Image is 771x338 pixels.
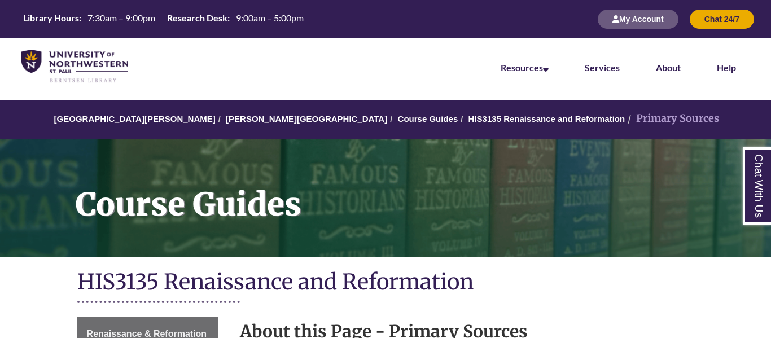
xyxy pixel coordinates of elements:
[398,114,458,124] a: Course Guides
[63,139,771,242] h1: Course Guides
[598,10,678,29] button: My Account
[598,14,678,24] a: My Account
[236,12,304,23] span: 9:00am – 5:00pm
[656,62,681,73] a: About
[21,50,128,84] img: UNWSP Library Logo
[19,12,308,26] table: Hours Today
[726,143,768,159] a: Back to Top
[625,111,719,127] li: Primary Sources
[690,10,754,29] button: Chat 24/7
[19,12,83,24] th: Library Hours:
[163,12,231,24] th: Research Desk:
[226,114,387,124] a: [PERSON_NAME][GEOGRAPHIC_DATA]
[87,12,155,23] span: 7:30am – 9:00pm
[690,14,754,24] a: Chat 24/7
[54,114,216,124] a: [GEOGRAPHIC_DATA][PERSON_NAME]
[501,62,549,73] a: Resources
[468,114,625,124] a: HIS3135 Renaissance and Reformation
[717,62,736,73] a: Help
[585,62,620,73] a: Services
[19,12,308,27] a: Hours Today
[77,268,694,298] h1: HIS3135 Renaissance and Reformation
